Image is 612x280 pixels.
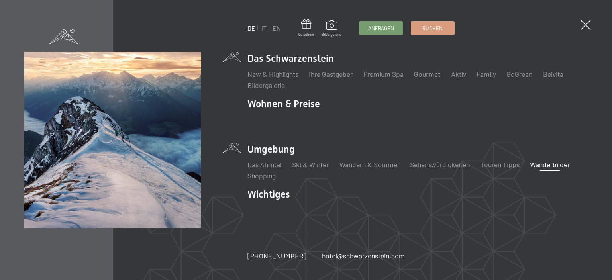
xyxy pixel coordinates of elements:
a: IT [261,24,267,32]
a: hotel@schwarzenstein.com [322,251,405,261]
a: New & Highlights [247,70,298,78]
a: Wandern & Sommer [339,160,400,169]
a: Bildergalerie [247,81,285,90]
a: EN [273,24,281,32]
a: Anfragen [359,22,402,35]
span: [PHONE_NUMBER] [247,251,306,260]
a: GoGreen [506,70,532,78]
span: Gutschein [298,32,314,37]
a: Wanderbilder [530,160,570,169]
a: Family [477,70,496,78]
a: Bildergalerie [322,20,341,37]
span: Buchen [422,25,443,32]
a: Buchen [411,22,454,35]
a: Das Ahrntal [247,160,282,169]
span: Anfragen [368,25,394,32]
a: Shopping [247,171,276,180]
a: Aktiv [451,70,466,78]
a: Gourmet [414,70,440,78]
a: Gutschein [298,19,314,37]
span: Bildergalerie [322,32,341,37]
a: Sehenswürdigkeiten [410,160,470,169]
a: Premium Spa [363,70,404,78]
a: Touren Tipps [481,160,520,169]
a: Ski & Winter [292,160,329,169]
a: [PHONE_NUMBER] [247,251,306,261]
a: Ihre Gastgeber [309,70,353,78]
a: Belvita [543,70,563,78]
a: DE [247,24,255,32]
